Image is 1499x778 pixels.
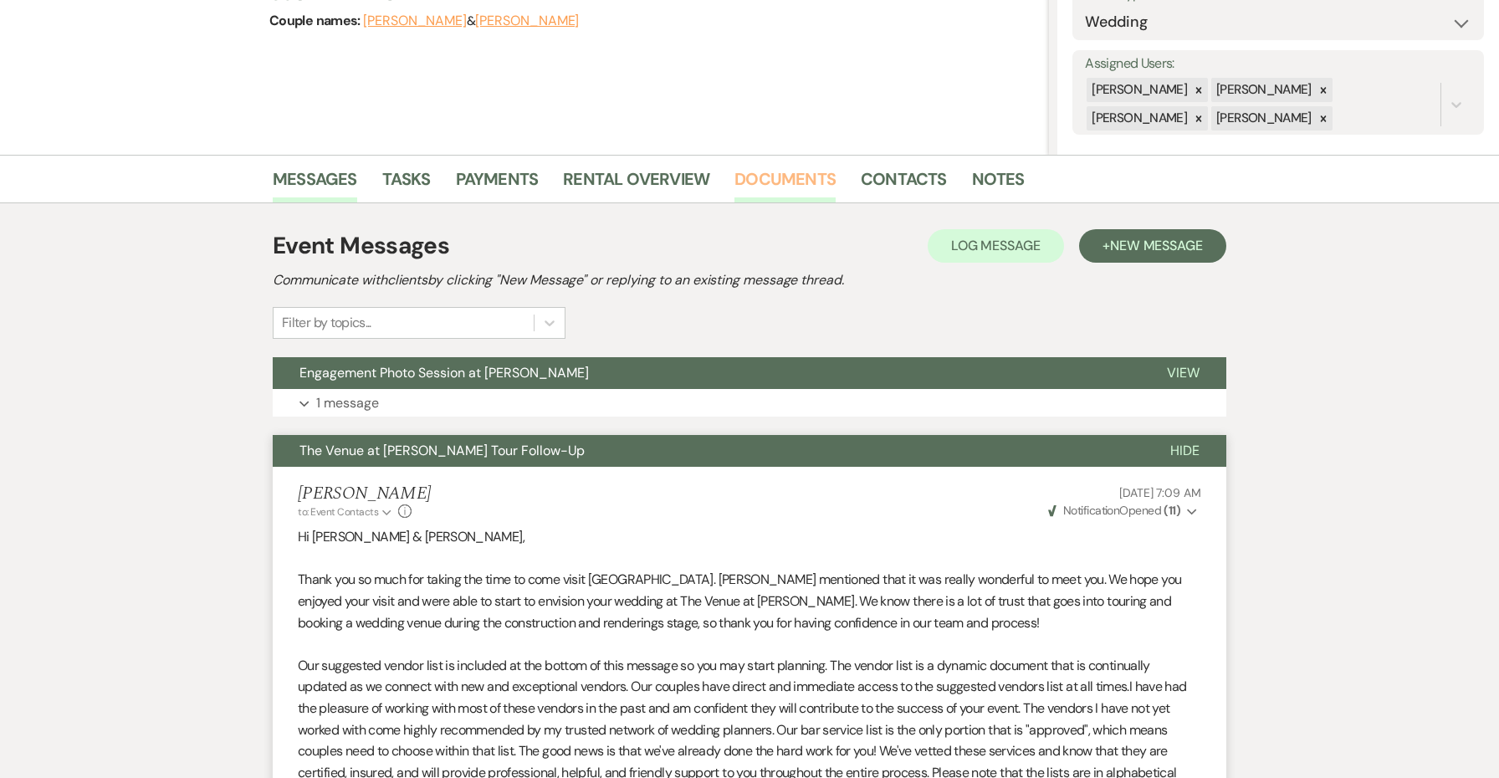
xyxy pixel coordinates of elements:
[1110,237,1203,254] span: New Message
[298,504,394,520] button: to: Event Contacts
[273,357,1140,389] button: Engagement Photo Session at [PERSON_NAME]
[456,166,539,202] a: Payments
[298,569,1201,633] p: Thank you so much for taking the time to come visit [GEOGRAPHIC_DATA]. [PERSON_NAME] mentioned th...
[298,484,431,504] h5: [PERSON_NAME]
[1164,503,1180,518] strong: ( 11 )
[1087,106,1189,131] div: [PERSON_NAME]
[298,505,378,519] span: to: Event Contacts
[1167,364,1200,381] span: View
[972,166,1025,202] a: Notes
[299,364,589,381] span: Engagement Photo Session at [PERSON_NAME]
[1211,78,1314,102] div: [PERSON_NAME]
[298,678,1186,738] span: I have had the pleasure of working with most of these vendors in the past and am confident they w...
[1048,503,1181,518] span: Opened
[563,166,709,202] a: Rental Overview
[734,166,836,202] a: Documents
[269,12,363,29] span: Couple names:
[951,237,1041,254] span: Log Message
[316,392,379,414] p: 1 message
[273,389,1226,417] button: 1 message
[1079,229,1226,263] button: +New Message
[282,313,371,333] div: Filter by topics...
[1063,503,1119,518] span: Notification
[1170,442,1200,459] span: Hide
[273,435,1143,467] button: The Venue at [PERSON_NAME] Tour Follow-Up
[1085,52,1471,76] label: Assigned Users:
[298,528,524,545] span: Hi [PERSON_NAME] & [PERSON_NAME],
[1140,357,1226,389] button: View
[363,13,579,29] span: &
[861,166,947,202] a: Contacts
[363,14,467,28] button: [PERSON_NAME]
[1211,106,1314,131] div: [PERSON_NAME]
[928,229,1064,263] button: Log Message
[299,442,585,459] span: The Venue at [PERSON_NAME] Tour Follow-Up
[1143,435,1226,467] button: Hide
[273,270,1226,290] h2: Communicate with clients by clicking "New Message" or replying to an existing message thread.
[273,228,449,264] h1: Event Messages
[1046,502,1201,520] button: NotificationOpened (11)
[382,166,431,202] a: Tasks
[1087,78,1189,102] div: [PERSON_NAME]
[273,166,357,202] a: Messages
[1119,485,1201,500] span: [DATE] 7:09 AM
[475,14,579,28] button: [PERSON_NAME]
